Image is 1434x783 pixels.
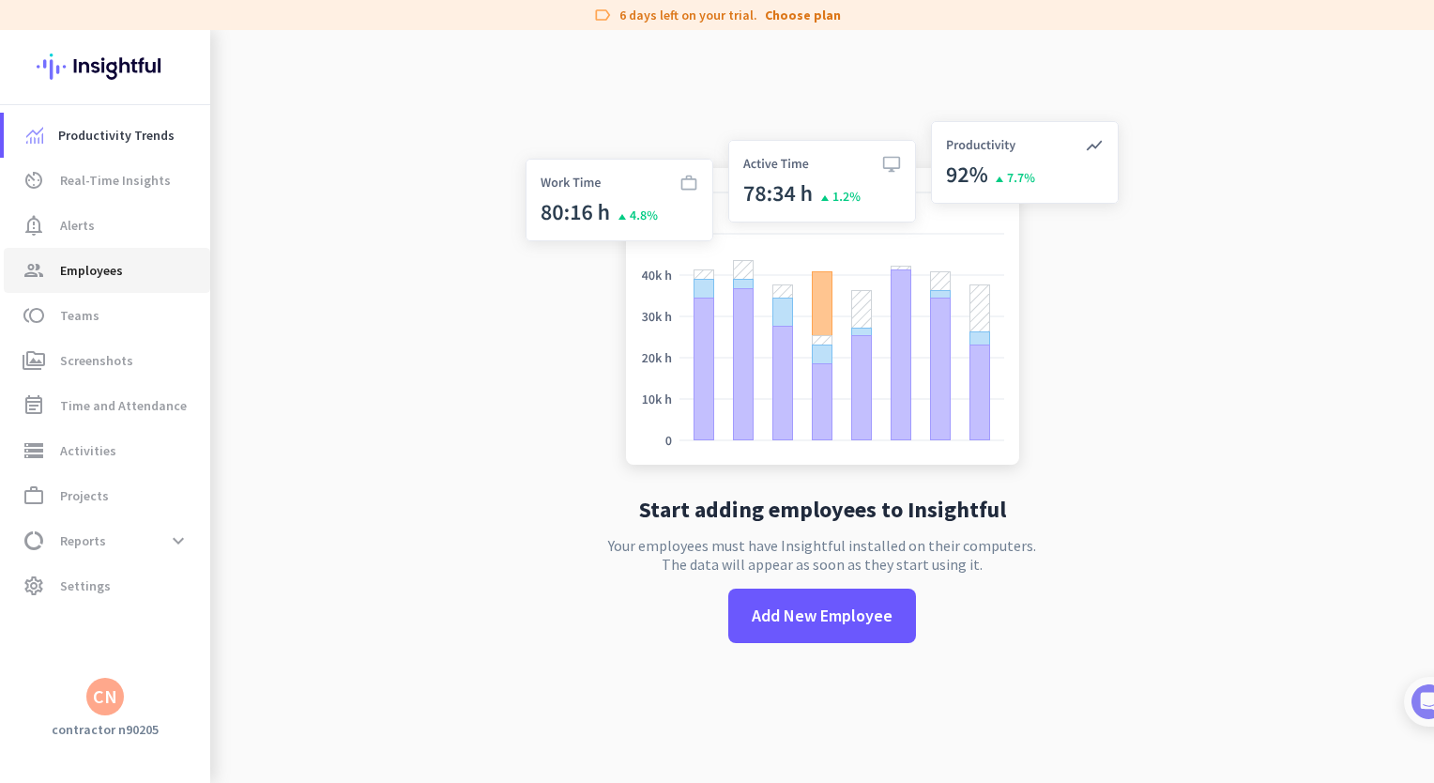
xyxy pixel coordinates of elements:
a: av_timerReal-Time Insights [4,158,210,203]
span: Screenshots [60,349,133,372]
a: storageActivities [4,428,210,473]
p: Your employees must have Insightful installed on their computers. The data will appear as soon as... [608,536,1036,574]
i: work_outline [23,484,45,507]
button: expand_more [161,524,195,558]
a: menu-itemProductivity Trends [4,113,210,158]
i: toll [23,304,45,327]
img: menu-item [26,127,43,144]
i: storage [23,439,45,462]
span: Productivity Trends [58,124,175,146]
span: Projects [60,484,109,507]
a: settingsSettings [4,563,210,608]
img: no-search-results [511,110,1133,484]
button: Add New Employee [728,589,916,643]
i: event_note [23,394,45,417]
span: Teams [60,304,99,327]
a: Choose plan [765,6,841,24]
i: group [23,259,45,282]
h2: Start adding employees to Insightful [639,499,1006,521]
span: Alerts [60,214,95,237]
span: Reports [60,530,106,552]
span: Time and Attendance [60,394,187,417]
a: work_outlineProjects [4,473,210,518]
a: event_noteTime and Attendance [4,383,210,428]
i: av_timer [23,169,45,192]
a: groupEmployees [4,248,210,293]
span: Settings [60,575,111,597]
i: settings [23,575,45,597]
a: perm_mediaScreenshots [4,338,210,383]
a: notification_importantAlerts [4,203,210,248]
span: Activities [60,439,116,462]
span: Employees [60,259,123,282]
div: CN [93,687,117,706]
span: Real-Time Insights [60,169,171,192]
i: data_usage [23,530,45,552]
span: Add New Employee [752,604,892,628]
img: Insightful logo [37,30,174,103]
a: data_usageReportsexpand_more [4,518,210,563]
a: tollTeams [4,293,210,338]
i: perm_media [23,349,45,372]
i: label [593,6,612,24]
i: notification_important [23,214,45,237]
